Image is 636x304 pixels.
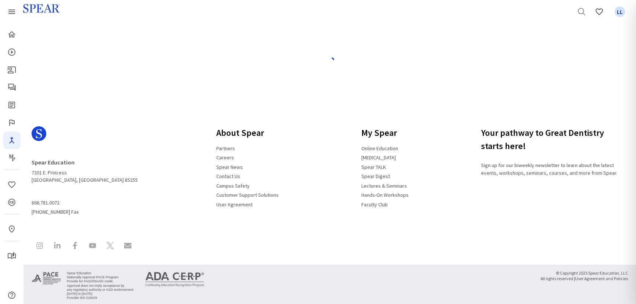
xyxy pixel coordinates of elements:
[3,43,21,61] a: Courses
[32,197,64,209] a: 866.781.0072
[32,197,138,216] span: [PHONE_NUMBER] Fax
[67,292,134,296] li: [DATE] to [DATE]
[357,123,413,142] h3: My Spear
[541,271,628,282] small: © Copyright 2025 Spear Education, LLC All rights reserved |
[32,156,138,184] address: 7201 E. Princess [GEOGRAPHIC_DATA], [GEOGRAPHIC_DATA] 85255
[357,180,411,192] a: Lectures & Seminars
[357,170,394,182] a: Spear Digest
[212,123,283,142] h3: About Spear
[3,61,21,79] a: Patient Education
[575,274,628,283] a: User Agreement and Policies
[67,288,134,292] li: any regulatory authority or AGD endorsement.
[3,220,21,238] a: In-Person & Virtual
[3,26,21,43] a: Home
[32,126,46,141] svg: Spear Logo
[102,238,118,256] a: Spear Education on X
[67,271,134,275] li: Spear Education
[357,142,402,155] a: Online Education
[3,3,21,21] a: Spear Products
[145,272,204,287] img: ADA CERP Continuing Education Recognition Program
[212,180,254,192] a: Campus Safety
[324,56,336,68] img: spinner-blue.svg
[3,176,21,193] a: Favorites
[49,238,65,256] a: Spear Education on LinkedIn
[212,198,257,211] a: User Agreement
[573,3,590,21] a: Search
[3,149,21,167] a: Masters Program
[67,275,134,279] li: Nationally Approval PACE Program
[212,161,247,173] a: Spear News
[3,96,21,114] a: Spear Digest
[481,162,632,177] p: Sign up for our biweekly newsletter to learn about the latest events, workshops, seminars, course...
[32,238,48,256] a: Spear Education on Instagram
[67,284,134,288] li: Approval does not imply acceptance by
[3,79,21,96] a: Spear Talk
[212,189,283,201] a: Customer Support Solutions
[357,161,390,173] a: Spear TALK
[3,247,21,265] a: My Study Club
[615,7,625,17] span: LL
[3,114,21,131] a: Faculty Club Elite
[481,123,632,156] h3: Your pathway to Great Dentistry starts here!
[212,142,239,155] a: Partners
[357,198,392,211] a: Faculty Club
[212,151,238,164] a: Careers
[32,156,79,169] a: Spear Education
[212,170,245,182] a: Contact Us
[357,151,400,164] a: [MEDICAL_DATA]
[67,238,83,256] a: Spear Education on Facebook
[84,238,101,256] a: Spear Education on YouTube
[3,193,21,211] a: CE Credits
[32,271,61,286] img: Approved PACE Program Provider
[120,238,136,256] a: Contact Spear Education
[67,296,134,300] li: Provider ID# 219029
[32,123,138,150] a: Spear Logo
[357,189,413,201] a: Hands-On Workshops
[611,3,629,21] a: Favorites
[67,279,134,283] li: Provide for FAGD/MAGD credit.
[3,131,21,149] a: Navigator Pro
[36,46,623,53] h4: Loading
[3,286,21,304] a: Help
[590,3,608,21] a: Favorites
